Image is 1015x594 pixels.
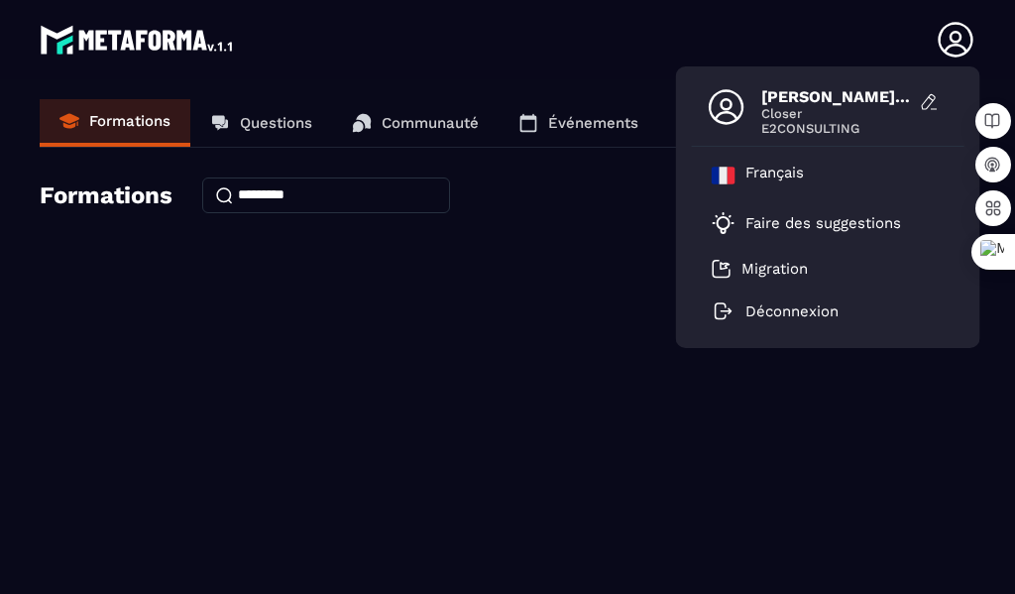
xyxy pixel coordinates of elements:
[745,302,839,320] p: Déconnexion
[712,211,920,235] a: Faire des suggestions
[89,112,170,130] p: Formations
[761,106,910,121] span: Closer
[40,99,190,147] a: Formations
[332,99,499,147] a: Communauté
[745,214,901,232] p: Faire des suggestions
[382,114,479,132] p: Communauté
[745,164,804,187] p: Français
[40,181,172,209] h4: Formations
[741,260,808,278] p: Migration
[499,99,658,147] a: Événements
[40,20,236,59] img: logo
[190,99,332,147] a: Questions
[548,114,638,132] p: Événements
[761,87,910,106] span: [PERSON_NAME] (Closer)
[761,121,910,136] span: E2CONSULTING
[240,114,312,132] p: Questions
[712,259,808,279] a: Migration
